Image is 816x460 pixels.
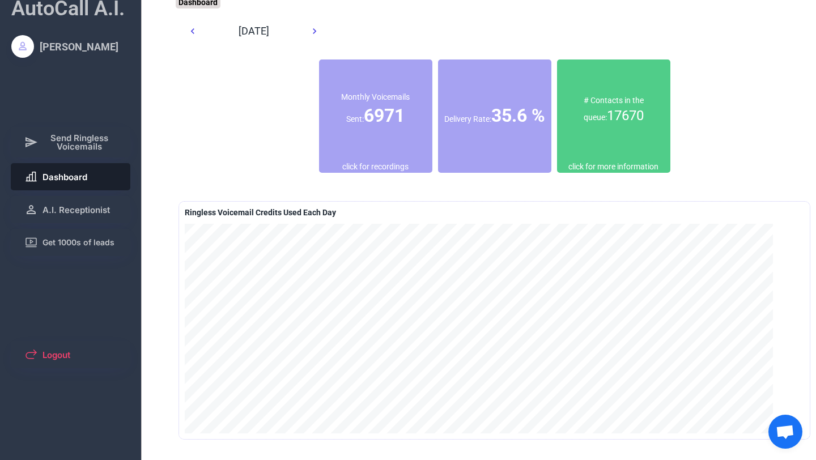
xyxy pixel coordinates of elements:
[342,161,409,173] div: click for recordings
[568,161,658,173] div: click for more information
[212,24,295,38] div: [DATE]
[42,134,117,151] span: Send Ringless Voicemails
[319,92,432,128] div: Monthly Voicemails Sent:
[185,207,336,219] div: A delivered ringless voicemail is 1 credit is if using a pre-recorded message OR 2 credits if usi...
[42,351,70,359] span: Logout
[11,196,131,223] button: A.I. Receptionist
[42,238,114,246] span: Get 1000s of leads
[557,59,670,161] div: Contacts which are awaiting to be dialed (and no voicemail has been left)
[319,59,432,161] div: Number of successfully delivered voicemails
[438,103,551,129] div: Delivery Rate:
[11,127,131,157] button: Send Ringless Voicemails
[364,105,405,126] font: 6971
[40,40,118,54] div: [PERSON_NAME]
[11,341,131,368] button: Logout
[11,163,131,190] button: Dashboard
[607,108,644,123] font: 17670
[491,105,545,126] font: 35.6 %
[11,229,131,256] button: Get 1000s of leads
[557,95,670,125] div: # Contacts in the queue:
[768,415,802,449] a: Open chat
[42,206,110,214] span: A.I. Receptionist
[438,59,551,173] div: % of contacts who received a ringless voicemail
[42,173,87,181] span: Dashboard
